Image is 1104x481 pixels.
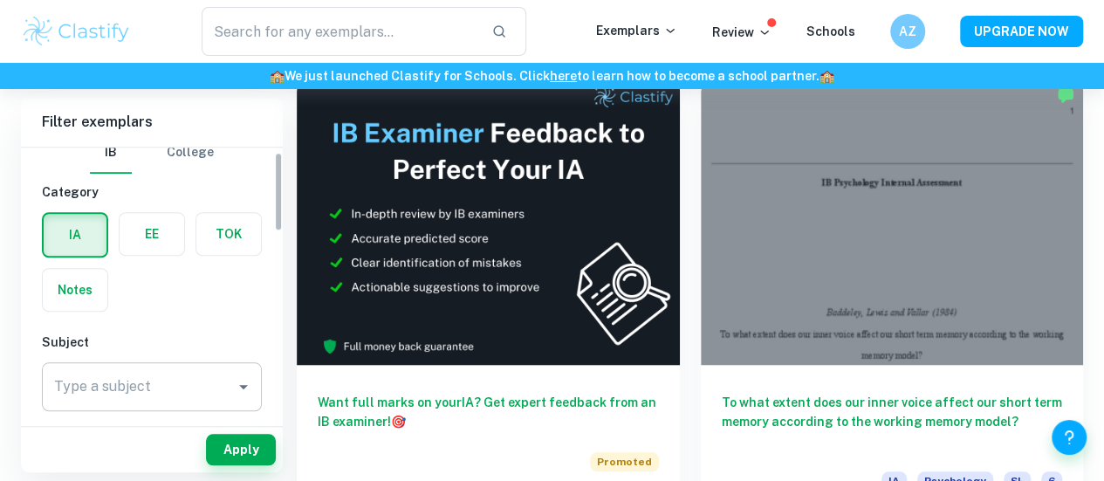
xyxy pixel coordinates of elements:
[21,98,283,147] h6: Filter exemplars
[722,393,1063,450] h6: To what extent does our inner voice affect our short term memory according to the working memory ...
[196,213,261,255] button: TOK
[42,182,262,202] h6: Category
[960,16,1083,47] button: UPGRADE NOW
[167,132,214,174] button: College
[21,14,132,49] img: Clastify logo
[42,333,262,352] h6: Subject
[90,132,132,174] button: IB
[898,22,918,41] h6: AZ
[206,434,276,465] button: Apply
[318,393,659,431] h6: Want full marks on your IA ? Get expert feedback from an IB examiner!
[202,7,477,56] input: Search for any exemplars...
[297,78,680,365] img: Thumbnail
[712,23,771,42] p: Review
[231,374,256,399] button: Open
[44,214,106,256] button: IA
[391,415,406,429] span: 🎯
[806,24,855,38] a: Schools
[1057,86,1074,104] img: Marked
[120,213,184,255] button: EE
[90,132,214,174] div: Filter type choice
[1052,420,1087,455] button: Help and Feedback
[819,69,834,83] span: 🏫
[43,269,107,311] button: Notes
[596,21,677,40] p: Exemplars
[590,452,659,471] span: Promoted
[3,66,1101,86] h6: We just launched Clastify for Schools. Click to learn how to become a school partner.
[890,14,925,49] button: AZ
[270,69,285,83] span: 🏫
[550,69,577,83] a: here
